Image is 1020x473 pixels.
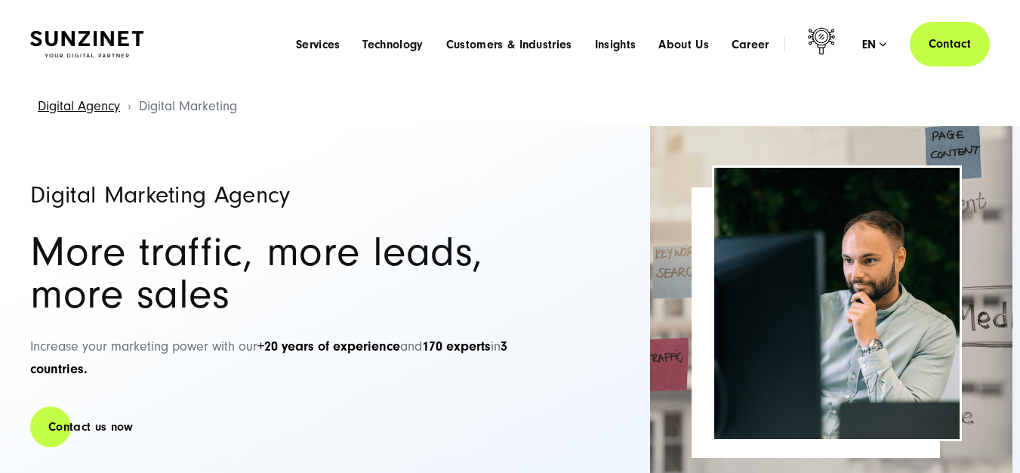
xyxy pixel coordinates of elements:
img: Full-Service Digitalagentur SUNZINET - Digital Marketing Agentur [714,168,960,439]
a: Insights [595,37,636,52]
strong: 170 experts [422,339,491,354]
span: Increase your marketing power with our and in [30,339,507,378]
a: Services [296,37,341,52]
span: Digital Marketing [139,98,237,114]
a: Customers & Industries [446,37,572,52]
h2: More traffic, more leads, more sales [30,231,559,316]
a: Technology [362,37,423,52]
strong: +20 years of experience [257,339,400,354]
a: Career [732,37,769,52]
div: en [862,37,887,52]
a: Digital Agency [38,98,120,114]
a: About Us [658,37,709,52]
h1: Digital Marketing Agency [30,183,559,207]
a: Contact [910,22,990,66]
a: Contact us now [30,406,151,449]
img: SUNZINET Full Service Digital Agentur [30,31,143,57]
